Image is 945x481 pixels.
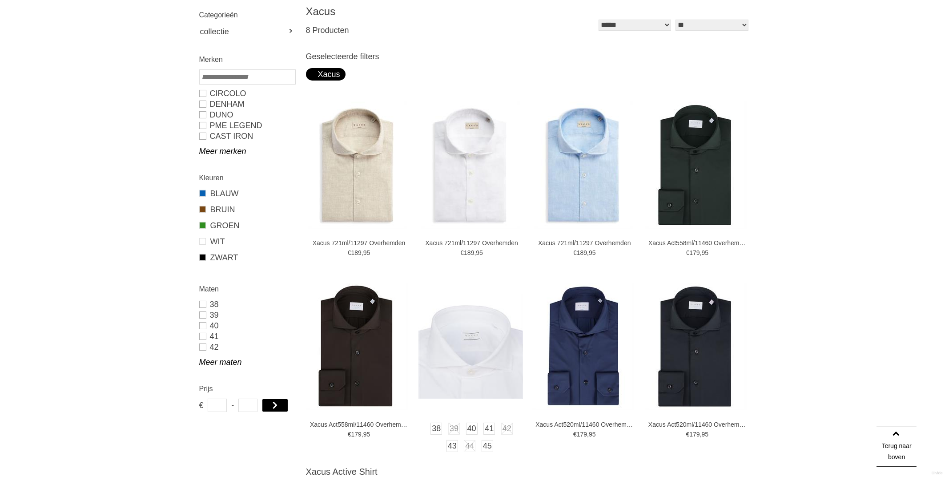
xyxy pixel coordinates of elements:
span: 8 Producten [306,26,349,35]
span: 95 [476,249,483,256]
a: Meer merken [199,146,295,157]
span: 95 [589,431,596,438]
h2: Kleuren [199,172,295,183]
a: DENHAM [199,99,295,109]
span: 95 [363,431,370,438]
h3: Geselecteerde filters [306,52,751,61]
span: , [700,431,702,438]
a: collectie [199,25,295,38]
a: Xacus 721ml/11297 Overhemden [535,239,633,247]
span: , [700,249,702,256]
a: 39 [199,310,295,320]
span: 95 [363,249,370,256]
a: Circolo [199,88,295,99]
a: 45 [482,440,493,452]
a: 41 [199,331,295,342]
img: Xacus 721ml/11297 Overhemden [308,102,407,229]
h2: Merken [199,54,295,65]
a: Xacus 721ml/11297 Overhemden [423,239,521,247]
img: Xacus Act520ml/11460 Overhemden [645,283,747,410]
span: 95 [702,431,709,438]
span: € [348,431,351,438]
a: 41 [483,423,495,435]
span: 179 [351,431,361,438]
a: 43 [446,440,458,452]
a: Xacus Act520ml/11460 Overhemden [648,420,746,428]
a: 42 [199,342,295,352]
a: PME LEGEND [199,120,295,131]
a: Xacus Act558ml/11460 Overhemden [310,420,408,428]
a: Xacus Act520ml/11460 Overhemden [535,420,633,428]
div: Xacus [311,68,340,81]
span: , [587,431,589,438]
span: € [199,399,203,412]
a: CAST IRON [199,131,295,141]
a: 40 [466,423,478,435]
a: Xacus Act558ml/11460 Overhemden [648,239,746,247]
span: 179 [577,431,587,438]
img: Xacus Act520ml/11460 Overhemden [418,295,523,399]
h2: Maten [199,283,295,295]
h2: Categorieën [199,9,295,20]
h2: Xacus Active Shirt [306,466,751,477]
a: Xacus 721ml/11297 Overhemden [310,239,408,247]
span: 179 [689,431,700,438]
span: - [231,399,234,412]
a: Meer maten [199,357,295,368]
span: , [474,249,476,256]
h1: Xacus [306,5,528,18]
span: € [573,431,577,438]
span: € [348,249,351,256]
span: 95 [589,249,596,256]
span: 189 [351,249,361,256]
a: 38 [430,423,442,435]
img: Xacus 721ml/11297 Overhemden [534,102,633,229]
a: BLAUW [199,188,295,199]
img: Xacus Act558ml/11460 Overhemden [645,102,747,229]
a: ZWART [199,252,295,263]
span: , [362,431,363,438]
h2: Prijs [199,383,295,394]
img: Xacus Act520ml/11460 Overhemden [533,283,634,410]
img: Xacus Act558ml/11460 Overhemden [307,283,408,410]
a: 40 [199,320,295,331]
a: BRUIN [199,204,295,215]
span: , [587,249,589,256]
span: € [573,249,577,256]
a: WIT [199,236,295,247]
span: € [460,249,464,256]
a: GROEN [199,220,295,231]
img: Xacus 721ml/11297 Overhemden [421,102,520,229]
span: 189 [464,249,474,256]
a: Duno [199,109,295,120]
a: Divide [932,468,943,479]
span: 179 [689,249,700,256]
span: € [686,431,690,438]
span: 95 [702,249,709,256]
a: 38 [199,299,295,310]
a: Terug naar boven [877,427,917,467]
span: , [362,249,363,256]
span: 189 [577,249,587,256]
span: € [686,249,690,256]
